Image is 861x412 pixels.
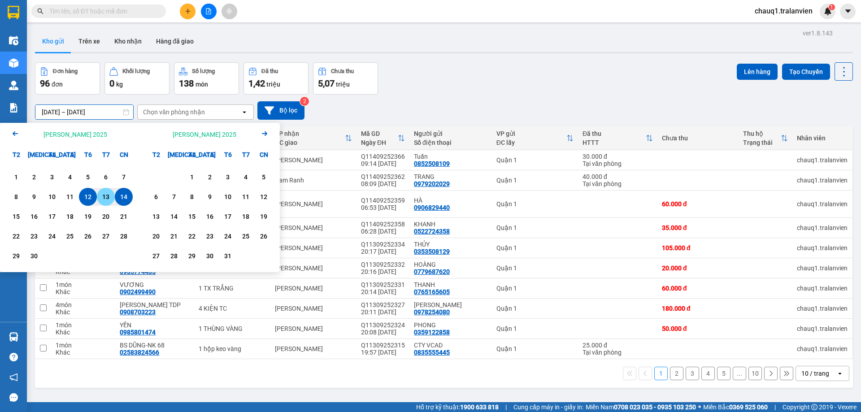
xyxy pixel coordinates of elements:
[797,200,848,208] div: chauq1.tralanvien
[116,81,123,88] span: kg
[43,146,61,164] div: T4
[414,153,487,160] div: Tuấn
[803,28,833,38] div: ver 1.8.143
[61,146,79,164] div: T5
[275,265,352,272] div: [PERSON_NAME]
[183,188,201,206] div: Choose Thứ Tư, tháng 10 8 2025. It's available.
[46,211,58,222] div: 17
[239,172,252,182] div: 4
[830,4,833,10] span: 1
[43,168,61,186] div: Choose Thứ Tư, tháng 09 3 2025. It's available.
[28,231,40,242] div: 23
[255,168,273,186] div: Choose Chủ Nhật, tháng 10 5 2025. It's available.
[186,191,198,202] div: 8
[583,139,646,146] div: HTTT
[40,78,50,89] span: 96
[117,211,130,222] div: 21
[61,227,79,245] div: Choose Thứ Năm, tháng 09 25 2025. It's available.
[43,188,61,206] div: Choose Thứ Tư, tháng 09 10 2025. It's available.
[8,6,19,19] img: logo-vxr
[266,81,280,88] span: triệu
[179,78,194,89] span: 138
[56,308,111,316] div: Khác
[28,172,40,182] div: 2
[165,146,183,164] div: [MEDICAL_DATA]
[361,204,405,211] div: 06:53 [DATE]
[259,128,270,139] svg: Arrow Right
[361,241,405,248] div: Q11309252334
[25,227,43,245] div: Choose Thứ Ba, tháng 09 23 2025. It's available.
[654,367,668,380] button: 1
[662,224,734,231] div: 35.000 đ
[496,265,574,272] div: Quận 1
[147,188,165,206] div: Choose Thứ Hai, tháng 10 6 2025. It's available.
[237,227,255,245] div: Choose Thứ Bảy, tháng 10 25 2025. It's available.
[82,231,94,242] div: 26
[275,130,345,137] div: VP nhận
[414,281,487,288] div: THANH
[222,172,234,182] div: 3
[414,308,450,316] div: 0978254080
[204,231,216,242] div: 23
[717,367,731,380] button: 5
[361,308,405,316] div: 20:11 [DATE]
[49,6,155,16] input: Tìm tên, số ĐT hoặc mã đơn
[204,211,216,222] div: 16
[147,227,165,245] div: Choose Thứ Hai, tháng 10 20 2025. It's available.
[120,288,156,295] div: 0902499490
[222,4,237,19] button: aim
[241,108,248,116] svg: open
[414,228,450,235] div: 0522724358
[79,168,97,186] div: Choose Thứ Sáu, tháng 09 5 2025. It's available.
[248,78,265,89] span: 1,42
[300,97,309,106] sup: 2
[797,156,848,164] div: chauq1.tralanvien
[10,251,22,261] div: 29
[275,244,352,252] div: [PERSON_NAME]
[219,208,237,226] div: Choose Thứ Sáu, tháng 10 17 2025. It's available.
[165,188,183,206] div: Choose Thứ Ba, tháng 10 7 2025. It's available.
[115,188,133,206] div: Selected end date. Chủ Nhật, tháng 09 14 2025. It's available.
[7,208,25,226] div: Choose Thứ Hai, tháng 09 15 2025. It's available.
[150,191,162,202] div: 6
[9,81,18,90] img: warehouse-icon
[28,251,40,261] div: 30
[801,369,829,378] div: 10 / trang
[183,146,201,164] div: T4
[100,191,112,202] div: 13
[257,101,304,120] button: Bộ lọc
[173,130,236,139] div: [PERSON_NAME] 2025
[150,211,162,222] div: 13
[844,7,852,15] span: caret-down
[361,228,405,235] div: 06:28 [DATE]
[496,224,574,231] div: Quận 1
[797,285,848,292] div: chauq1.tralanvien
[583,153,653,160] div: 30.000 đ
[361,153,405,160] div: Q11409252366
[782,64,830,80] button: Tạo Chuyến
[25,168,43,186] div: Choose Thứ Ba, tháng 09 2 2025. It's available.
[222,191,234,202] div: 10
[7,247,25,265] div: Choose Thứ Hai, tháng 09 29 2025. It's available.
[79,146,97,164] div: T6
[71,30,107,52] button: Trên xe
[496,200,574,208] div: Quận 1
[361,268,405,275] div: 20:16 [DATE]
[414,204,450,211] div: 0906829440
[9,58,18,68] img: warehouse-icon
[797,134,848,142] div: Nhân viên
[201,146,219,164] div: T5
[257,191,270,202] div: 12
[122,68,150,74] div: Khối lượng
[147,247,165,265] div: Choose Thứ Hai, tháng 10 27 2025. It's available.
[97,208,115,226] div: Choose Thứ Bảy, tháng 09 20 2025. It's available.
[186,231,198,242] div: 22
[414,288,450,295] div: 0765165605
[748,367,762,380] button: 10
[46,191,58,202] div: 10
[56,321,111,329] div: 1 món
[414,139,487,146] div: Số điện thoại
[199,305,265,312] div: 4 KIỆN TC
[10,128,21,139] svg: Arrow Left
[9,332,18,342] img: warehouse-icon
